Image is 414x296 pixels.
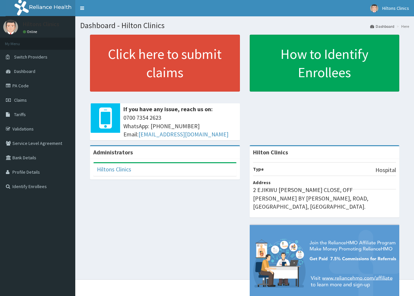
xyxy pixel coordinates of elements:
a: Dashboard [370,24,394,29]
span: Switch Providers [14,54,47,60]
p: Hiltons Clinics [23,21,59,27]
a: How to Identify Enrollees [250,35,400,92]
img: User Image [370,4,378,12]
span: Hiltons Clinics [382,5,409,11]
p: 2 EJIKWU [PERSON_NAME] CLOSE, OFF [PERSON_NAME] BY [PERSON_NAME], ROAD, [GEOGRAPHIC_DATA], [GEOGR... [253,186,396,211]
span: Dashboard [14,68,35,74]
span: 0700 7354 2623 WhatsApp: [PHONE_NUMBER] Email: [123,113,237,139]
span: Claims [14,97,27,103]
h1: Dashboard - Hilton Clinics [80,21,409,30]
b: Type [253,166,264,172]
b: Address [253,180,271,185]
b: Administrators [93,148,133,156]
li: Here [395,24,409,29]
p: Hospital [375,166,396,174]
span: Tariffs [14,112,26,117]
img: User Image [3,20,18,34]
a: Click here to submit claims [90,35,240,92]
b: If you have any issue, reach us on: [123,105,213,113]
a: Online [23,29,39,34]
a: [EMAIL_ADDRESS][DOMAIN_NAME] [138,131,228,138]
strong: Hilton Clinics [253,148,288,156]
a: Hiltons Clinics [97,165,131,173]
